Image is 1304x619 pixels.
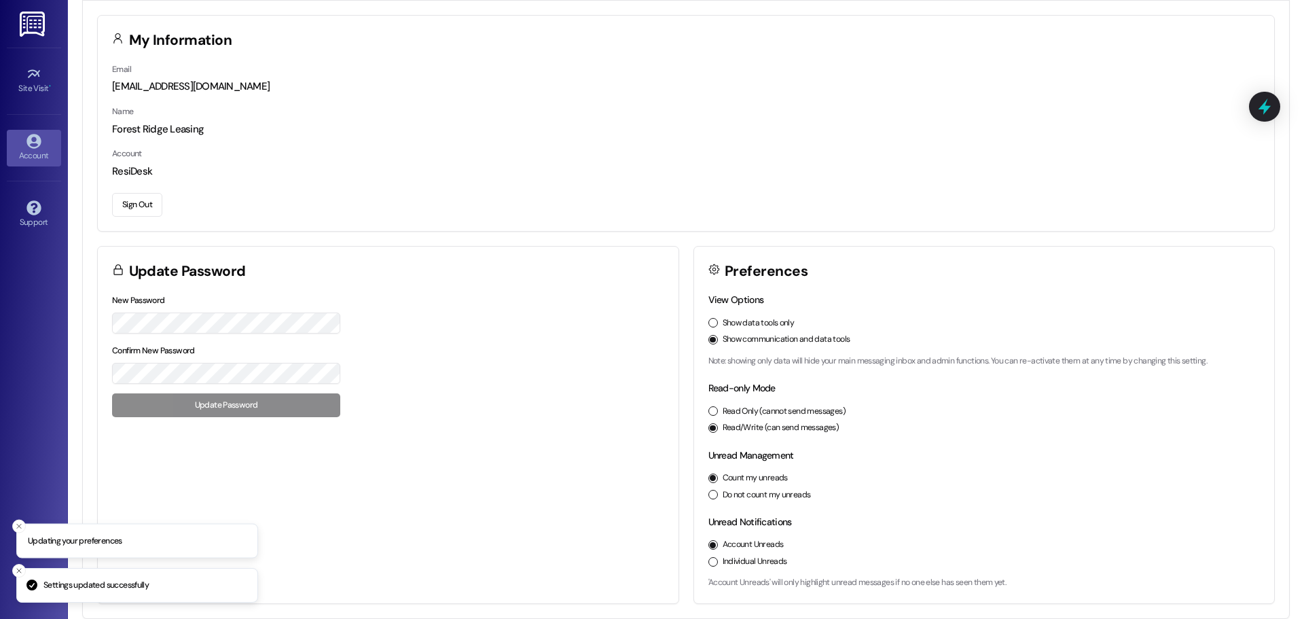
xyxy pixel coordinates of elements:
[723,406,846,418] label: Read Only (cannot send messages)
[723,556,787,568] label: Individual Unreads
[7,196,61,233] a: Support
[708,294,764,306] label: View Options
[723,334,850,346] label: Show communication and data tools
[7,130,61,166] a: Account
[708,355,1261,368] p: Note: showing only data will hide your main messaging inbox and admin functions. You can re-activ...
[723,539,784,551] label: Account Unreads
[723,422,839,434] label: Read/Write (can send messages)
[43,580,149,592] p: Settings updated successfully
[112,295,165,306] label: New Password
[112,79,1260,94] div: [EMAIL_ADDRESS][DOMAIN_NAME]
[708,382,776,394] label: Read-only Mode
[7,63,61,99] a: Site Visit •
[112,122,1260,137] div: Forest Ridge Leasing
[49,82,51,91] span: •
[112,106,134,117] label: Name
[708,516,792,528] label: Unread Notifications
[112,64,131,75] label: Email
[723,489,811,501] label: Do not count my unreads
[12,519,26,533] button: Close toast
[112,345,195,356] label: Confirm New Password
[129,264,246,279] h3: Update Password
[723,317,795,330] label: Show data tools only
[708,577,1261,589] p: 'Account Unreads' will only highlight unread messages if no one else has seen them yet.
[20,12,48,37] img: ResiDesk Logo
[112,193,162,217] button: Sign Out
[708,449,794,461] label: Unread Management
[129,33,232,48] h3: My Information
[28,535,122,547] p: Updating your preferences
[723,472,788,484] label: Count my unreads
[112,148,142,159] label: Account
[12,564,26,578] button: Close toast
[725,264,808,279] h3: Preferences
[112,164,1260,179] div: ResiDesk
